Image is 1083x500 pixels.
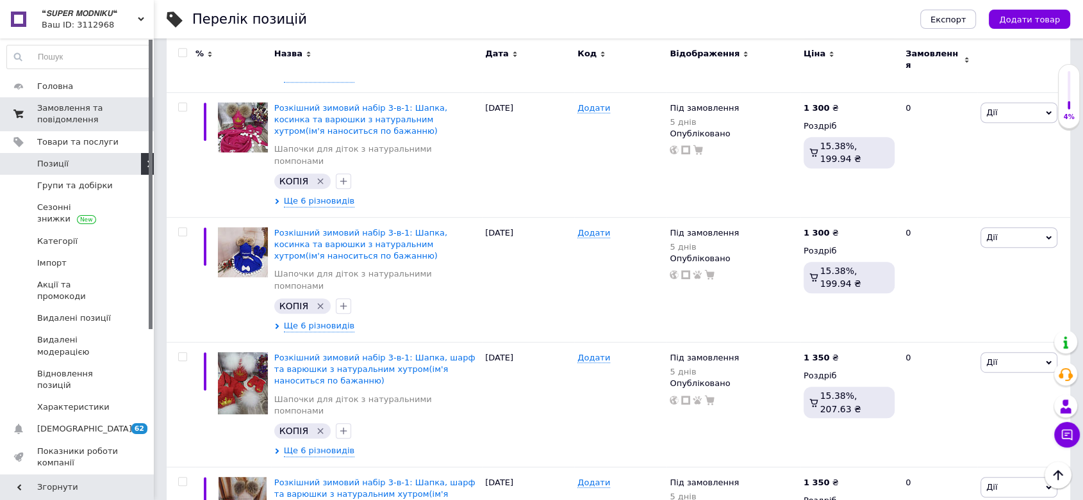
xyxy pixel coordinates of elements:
div: Роздріб [804,245,895,257]
img: Роскошный зимний набор 3-в-1: Шапка, косынка и варюшки с натуральным мехом (имя наносим по желанию) [218,102,268,152]
span: Замовлення [905,48,961,71]
a: Шапочки для діток з натуральними помпонами [274,143,479,166]
a: Розкішний зимовий набір 3-в-1: Шапка, шарф та варюшки з натуральним хутром(ім'я наноситься по баж... [274,353,475,385]
span: Дії [986,357,997,367]
b: 1 300 [804,228,830,238]
span: Показники роботи компанії [37,446,119,469]
b: 1 350 [804,353,830,362]
div: 4% [1059,113,1079,122]
span: Під замовлення [670,103,739,117]
span: Під замовлення [670,353,739,366]
span: Під замовлення [670,478,739,491]
img: Роскошный зимний набор 3-в-1: Шапка, шарф и варюшки с натуральным мехом (имя наносим по желанию) [218,352,268,414]
span: Ціна [804,48,825,60]
span: Ще 6 різновидів [284,445,354,457]
span: Відображення [670,48,740,60]
span: КОПІЯ [279,301,308,311]
span: Групи та добірки [37,180,113,191]
span: 15.38%, 199.94 ₴ [820,266,861,289]
span: Видалені модерацією [37,334,119,357]
div: 5 днів [670,117,739,127]
div: [DATE] [482,217,574,342]
div: ₴ [804,352,839,364]
span: Сезонні знижки [37,202,119,225]
span: Додати [577,478,610,488]
span: Код [577,48,597,60]
b: 1 350 [804,478,830,487]
span: Під замовлення [670,228,739,241]
div: 0 [898,343,977,467]
span: Додати [577,103,610,113]
span: Замовлення та повідомлення [37,102,119,125]
div: 0 [898,217,977,342]
div: Роздріб [804,120,895,132]
button: Додати товар [989,10,1070,29]
span: Додати товар [999,15,1060,24]
div: Перелік позицій [192,13,307,26]
span: Ще 6 різновидів [284,195,354,207]
span: Експорт [930,15,966,24]
div: 5 днів [670,367,739,376]
span: Відновлення позицій [37,368,119,391]
span: [DEMOGRAPHIC_DATA] [37,423,132,435]
span: Характеристики [37,401,110,413]
span: Ще 6 різновидів [284,320,354,332]
button: Чат з покупцем [1054,422,1080,448]
div: Опубліковано [670,253,797,264]
div: ₴ [804,477,839,488]
span: Додати [577,353,610,363]
div: Опубліковано [670,128,797,140]
svg: Видалити мітку [315,301,326,311]
span: Дії [986,482,997,492]
div: Роздріб [804,370,895,382]
span: Видалені позиції [37,312,111,324]
span: Додати [577,228,610,238]
span: Акції та промокоди [37,279,119,302]
div: Ваш ID: 3112968 [42,19,154,31]
span: Позиції [37,158,69,170]
span: Дії [986,108,997,117]
input: Пошук [7,45,150,69]
span: Дії [986,232,997,242]
b: 1 300 [804,103,830,113]
svg: Видалити мітку [315,176,326,186]
a: Шапочки для діток з натуральними помпонами [274,268,479,291]
span: Товари та послуги [37,136,119,148]
span: ❝𝙎𝙐𝙋𝙀𝙍 𝙈𝙊𝘿𝙉𝙄𝙆𝙐❝ [42,8,138,19]
button: Експорт [920,10,977,29]
span: Головна [37,81,73,92]
span: Дата [485,48,509,60]
span: КОПІЯ [279,426,308,436]
span: Категорії [37,236,78,247]
span: % [195,48,204,60]
div: Опубліковано [670,378,797,389]
a: Розкішний зимовий набір 3-в-1: Шапка, косинка та варюшки з натуральним хутром(ім'я наноситься по ... [274,228,447,261]
span: 15.38%, 199.94 ₴ [820,141,861,164]
div: [DATE] [482,92,574,217]
a: Шапочки для діток з натуральними помпонами [274,394,479,417]
svg: Видалити мітку [315,426,326,436]
span: КОПІЯ [279,176,308,186]
a: Розкішний зимовий набір 3-в-1: Шапка, косинка та варюшки з натуральним хутром(ім'я наноситься по ... [274,103,447,136]
div: 0 [898,92,977,217]
div: ₴ [804,227,839,239]
span: 62 [131,423,147,434]
button: Наверх [1045,462,1071,488]
span: Імпорт [37,257,67,269]
div: 5 днів [670,242,739,252]
span: 15.38%, 207.63 ₴ [820,391,861,414]
span: Назва [274,48,302,60]
div: [DATE] [482,343,574,467]
img: Роскошный зимний набор 3-в-1: Шапка, косынка и варюшки с натуральным мехом (имя наносим по желанию) [218,227,268,277]
div: ₴ [804,102,839,114]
